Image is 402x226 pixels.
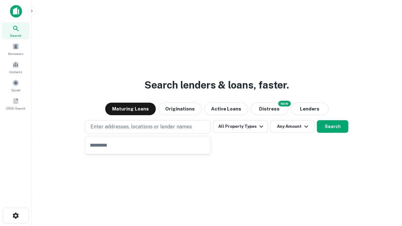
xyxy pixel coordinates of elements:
button: Enter addresses, locations or lender names [85,120,211,133]
a: Saved [2,77,30,94]
button: All Property Types [213,120,268,133]
a: Search [2,22,30,39]
p: Enter addresses, locations or lender names [90,123,192,131]
button: Any Amount [270,120,314,133]
button: Originations [158,103,202,115]
a: Contacts [2,59,30,76]
span: Contacts [9,69,22,74]
button: Maturing Loans [105,103,156,115]
span: Saved [11,88,20,93]
div: NEW [278,101,291,106]
button: Lenders [291,103,329,115]
span: SREO Search [6,106,25,111]
iframe: Chat Widget [371,176,402,206]
img: capitalize-icon.png [10,5,22,18]
button: Search distressed loans with lien and other non-mortgage details. [251,103,288,115]
h3: Search lenders & loans, faster. [144,78,289,93]
span: Borrowers [8,51,23,56]
a: Borrowers [2,40,30,57]
button: Active Loans [204,103,248,115]
button: Search [317,120,348,133]
a: SREO Search [2,95,30,112]
span: Search [10,33,21,38]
